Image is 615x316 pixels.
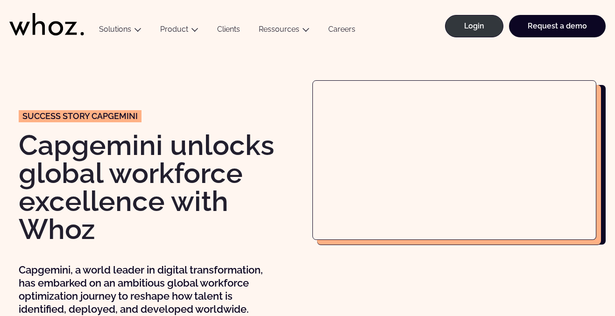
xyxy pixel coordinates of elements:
a: Clients [208,25,249,37]
a: Request a demo [509,15,606,37]
a: Login [445,15,503,37]
a: Careers [319,25,365,37]
button: Solutions [90,25,151,37]
button: Ressources [249,25,319,37]
a: Ressources [259,25,299,34]
a: Product [160,25,188,34]
span: Success story CAPGEMINI [22,112,138,120]
iframe: Capgemini unlocks its skills-based operating model with Whoz [313,81,596,239]
h1: Capgemini unlocks global workforce excellence with Whoz [19,131,303,243]
button: Product [151,25,208,37]
p: Capgemini, a world leader in digital transformation, has embarked on an ambitious global workforc... [19,263,275,316]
